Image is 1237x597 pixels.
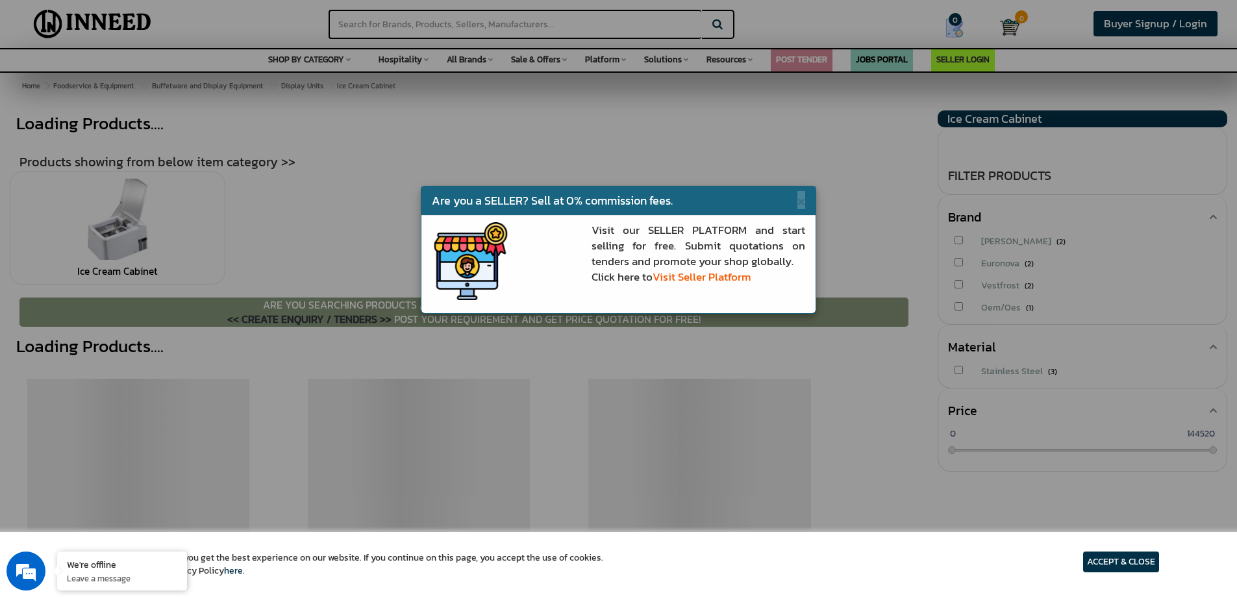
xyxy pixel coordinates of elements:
span: × [797,191,805,209]
a: Visit Seller Platform [653,268,751,285]
article: We use cookies to ensure you get the best experience on our website. If you continue on this page... [78,552,603,578]
h4: Are you a SELLER? Sell at 0% commission fees. [432,194,806,207]
p: Leave a message [67,572,177,584]
img: inneed-seller-icon.png [432,222,510,300]
article: ACCEPT & CLOSE [1083,552,1159,572]
p: Visit our SELLER PLATFORM and start selling for free. Submit quotations on tenders and promote yo... [592,222,806,285]
a: here [224,564,243,578]
div: We're offline [67,558,177,570]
